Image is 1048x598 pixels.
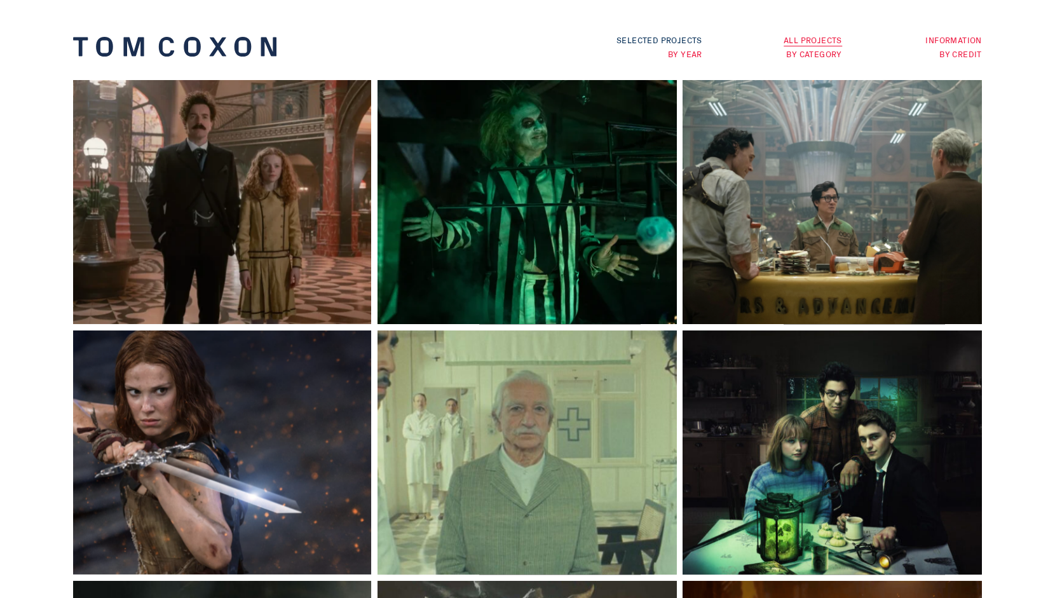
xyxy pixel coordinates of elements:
[925,34,981,46] a: Information
[784,34,842,46] a: All Projects
[786,48,841,60] a: By Category
[73,37,276,57] img: tclogo.svg
[939,48,982,60] a: By Credit
[668,48,702,60] a: By Year
[616,34,702,46] a: Selected Projects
